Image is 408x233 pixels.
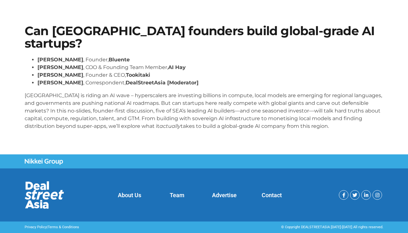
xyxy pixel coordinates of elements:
li: , Correspondent, [37,79,383,87]
li: , Founder & CEO, [37,71,383,79]
h1: Can [GEOGRAPHIC_DATA] founders build global-grade AI startups? [25,25,383,50]
strong: [PERSON_NAME] [37,57,83,63]
strong: Bluente [109,57,130,63]
strong: Tookitaki [126,72,150,78]
div: © Copyright DEALSTREETASIA [DATE]-[DATE] All rights reserved. [207,225,383,230]
a: Team [170,192,184,198]
strong: DealStreetAsia [Moderator] [126,80,199,86]
p: | [25,225,201,230]
strong: [PERSON_NAME] [37,72,83,78]
a: Advertise [212,192,237,198]
strong: [PERSON_NAME] [37,64,83,70]
strong: AI Hay [168,64,186,70]
em: actually [159,123,181,129]
li: , COO & Founding Team Member, [37,64,383,71]
li: , Founder, [37,56,383,64]
a: About Us [118,192,141,198]
a: Privacy Policy [25,225,47,229]
a: Contact [262,192,282,198]
a: Terms & Conditions [48,225,79,229]
img: Nikkei Group [25,159,63,165]
strong: [PERSON_NAME] [37,80,83,86]
p: [GEOGRAPHIC_DATA] is riding an AI wave – hyperscalers are investing billions in compute, local mo... [25,92,383,130]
